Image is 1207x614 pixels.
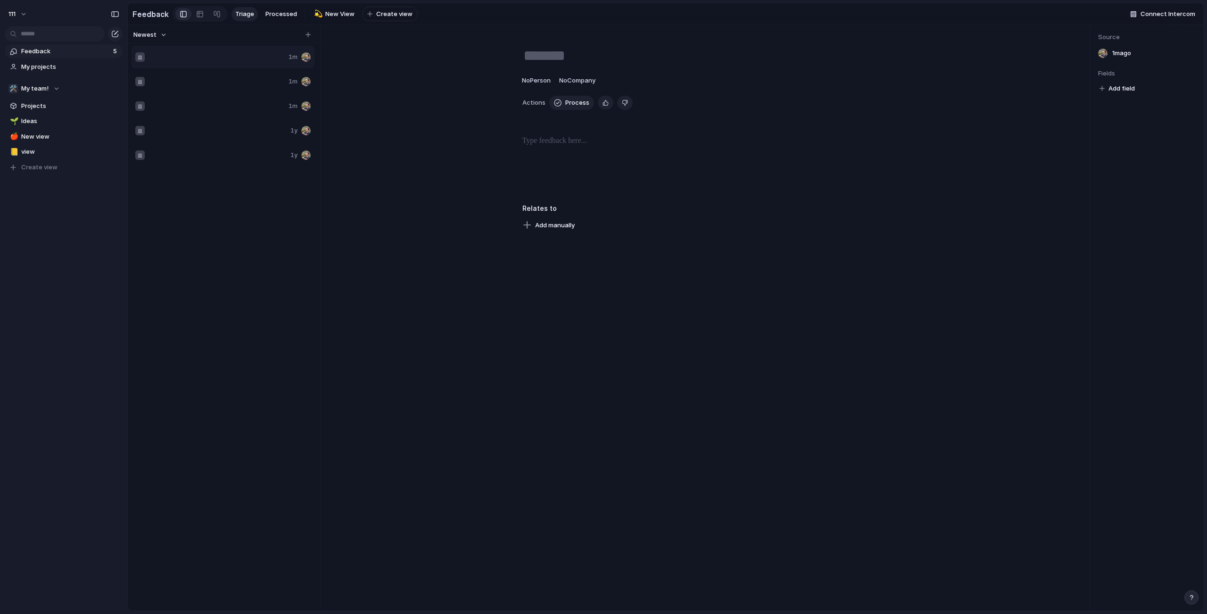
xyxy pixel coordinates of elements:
[5,82,123,96] button: 🛠️My team!
[5,114,123,128] a: 🌱Ideas
[309,7,358,21] a: 💫New View
[5,130,123,144] a: 🍎New view
[10,131,17,142] div: 🍎
[5,44,123,58] a: Feedback5
[617,96,633,110] button: Delete
[21,47,110,56] span: Feedback
[21,62,119,72] span: My projects
[21,163,58,172] span: Create view
[289,77,298,86] span: 1m
[1126,7,1199,21] button: Connect Intercom
[1112,49,1131,58] span: 1m ago
[314,8,321,19] div: 💫
[21,147,119,157] span: view
[132,29,168,41] button: Newest
[522,98,546,108] span: Actions
[559,76,595,84] span: No Company
[549,96,594,110] button: Process
[10,116,17,127] div: 🌱
[1108,84,1135,93] span: Add field
[262,7,301,21] a: Processed
[5,60,123,74] a: My projects
[231,7,258,21] a: Triage
[8,147,18,157] button: 📒
[21,101,119,111] span: Projects
[313,9,322,19] button: 💫
[21,84,49,93] span: My team!
[289,101,298,111] span: 1m
[265,9,297,19] span: Processed
[565,98,589,108] span: Process
[5,99,123,113] a: Projects
[8,132,18,141] button: 🍎
[1141,9,1195,19] span: Connect Intercom
[8,84,18,93] div: 🛠️
[21,132,119,141] span: New view
[8,116,18,126] button: 🌱
[235,9,254,19] span: Triage
[4,7,32,22] button: 111
[290,126,298,135] span: 1y
[522,76,551,84] span: No Person
[522,203,892,213] h3: Relates to
[1098,69,1196,78] span: Fields
[8,9,16,19] span: 111
[5,160,123,174] button: Create view
[520,73,553,88] button: NoPerson
[5,145,123,159] a: 📒view
[10,147,17,158] div: 📒
[289,52,298,62] span: 1m
[113,47,119,56] span: 5
[1098,33,1196,42] span: Source
[325,9,355,19] span: New View
[133,30,157,40] span: Newest
[376,9,413,19] span: Create view
[132,8,169,20] h2: Feedback
[1098,83,1136,95] button: Add field
[290,150,298,160] span: 1y
[519,219,579,232] button: Add manually
[557,73,598,88] button: NoCompany
[535,221,575,230] span: Add manually
[362,7,418,22] button: Create view
[21,116,119,126] span: Ideas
